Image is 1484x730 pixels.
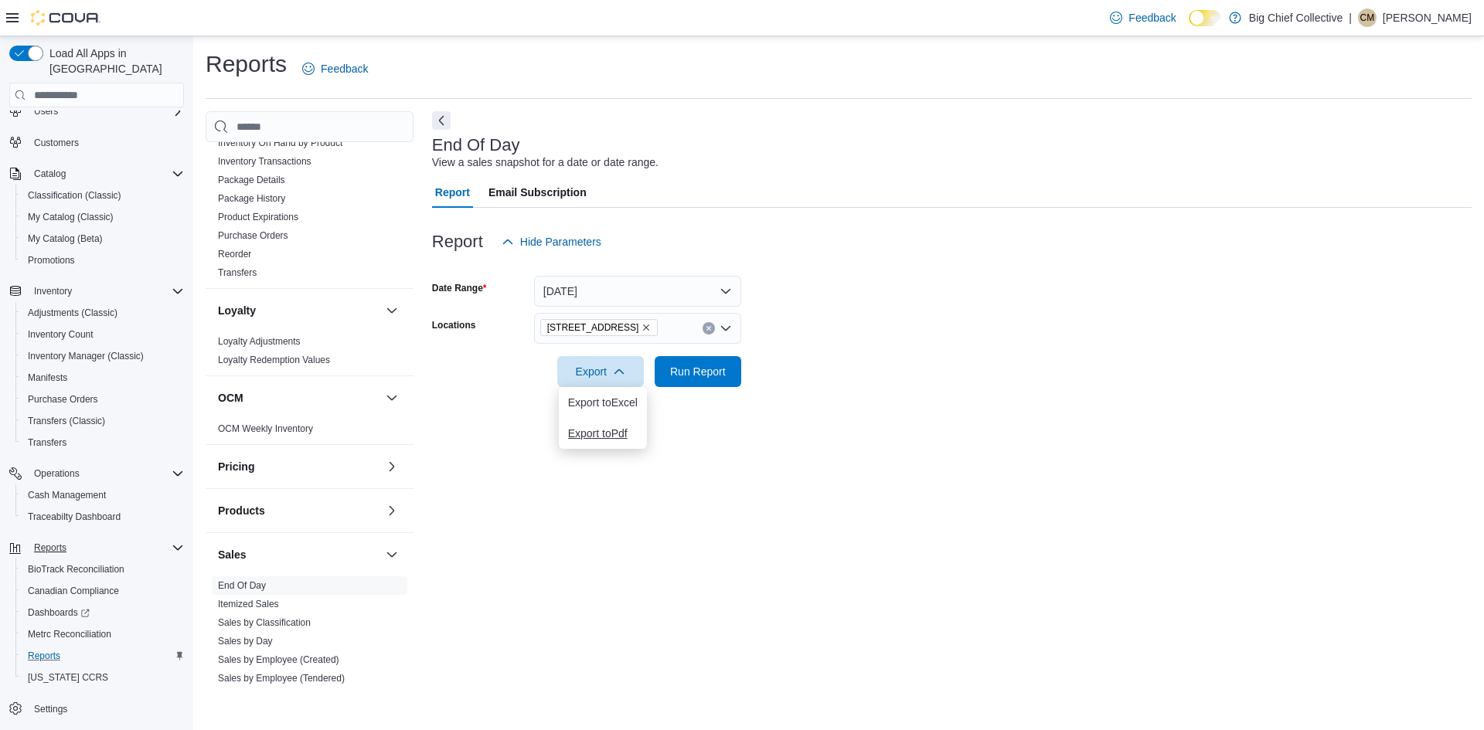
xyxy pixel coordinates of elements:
span: Dashboards [28,606,90,619]
h3: OCM [218,390,243,406]
span: [STREET_ADDRESS] [547,320,639,335]
span: Manifests [28,372,67,384]
span: Sales by Classification [218,616,311,629]
button: BioTrack Reconciliation [15,559,190,580]
span: Inventory Manager (Classic) [28,350,144,362]
span: Export to Excel [568,396,638,409]
span: Feedback [1128,10,1176,25]
h3: Pricing [218,459,254,474]
button: Promotions [15,250,190,271]
span: Export [567,356,635,387]
span: End Of Day [218,579,266,592]
span: Sales by Day [218,635,273,647]
div: Inventory [206,59,414,288]
span: OCM Weekly Inventory [218,423,313,435]
h1: Reports [206,49,287,80]
span: Canadian Compliance [28,585,119,597]
button: Catalog [3,163,190,185]
span: Hide Parameters [520,234,601,250]
span: Inventory Count [22,325,184,344]
span: Canadian Compliance [22,582,184,600]
a: Canadian Compliance [22,582,125,600]
button: Export toExcel [559,387,647,418]
span: Loyalty Adjustments [218,335,301,348]
p: Big Chief Collective [1249,8,1343,27]
span: Users [34,105,58,117]
span: Inventory [28,282,184,300]
button: Operations [3,463,190,484]
div: Loyalty [206,332,414,375]
a: Package History [218,193,285,204]
span: Load All Apps in [GEOGRAPHIC_DATA] [43,46,184,76]
a: Cash Management [22,486,112,504]
span: Transfers [22,433,184,452]
h3: Products [218,503,265,518]
button: Reports [28,538,73,557]
a: My Catalog (Classic) [22,208,120,226]
button: Inventory Manager (Classic) [15,345,190,367]
span: My Catalog (Beta) [28,233,103,245]
button: Transfers (Classic) [15,410,190,432]
span: Reports [28,538,184,557]
a: My Catalog (Beta) [22,229,109,248]
div: Charles Monoessy [1358,8,1377,27]
button: Remove 3414 NW CACHE ROAD from selection in this group [642,323,651,332]
button: Users [3,100,190,122]
span: Reorder [218,248,251,260]
h3: Report [432,233,483,251]
span: Catalog [28,165,184,183]
a: Sales by Classification [218,617,311,628]
span: 3414 NW CACHE ROAD [540,319,659,336]
a: Dashboards [15,602,190,623]
a: Itemized Sales [218,599,279,609]
span: Transfers [218,267,257,279]
a: Transfers [22,433,73,452]
span: Inventory Count [28,328,94,341]
a: Traceabilty Dashboard [22,508,127,526]
span: Report [435,177,470,208]
button: Run Report [655,356,741,387]
button: Users [28,102,64,121]
span: Loyalty Redemption Values [218,354,330,366]
span: Promotions [28,254,75,267]
button: Inventory [3,280,190,302]
button: Loyalty [383,301,401,320]
span: Metrc Reconciliation [28,628,111,640]
a: Inventory Manager (Classic) [22,347,150,365]
span: [US_STATE] CCRS [28,671,108,684]
button: Export [557,356,644,387]
button: Pricing [218,459,380,474]
button: Clear input [703,322,715,334]
button: OCM [383,389,401,407]
a: Promotions [22,251,81,270]
a: End Of Day [218,580,266,591]
a: Feedback [1104,2,1182,33]
button: Inventory Count [15,324,190,345]
button: Classification (Classic) [15,185,190,206]
span: Inventory On Hand by Product [218,137,342,149]
h3: Loyalty [218,303,256,318]
span: Settings [28,699,184,718]
span: Feedback [321,61,368,76]
a: Sales by Employee (Created) [218,654,339,665]
span: CM [1360,8,1375,27]
span: Operations [28,464,184,483]
button: [US_STATE] CCRS [15,667,190,688]
a: Settings [28,700,73,718]
span: Promotions [22,251,184,270]
button: Hide Parameters [495,226,608,257]
button: Pricing [383,457,401,476]
span: Sales by Employee (Created) [218,654,339,666]
a: Loyalty Redemption Values [218,355,330,365]
a: Manifests [22,368,73,387]
label: Date Range [432,282,487,294]
span: Product Expirations [218,211,298,223]
span: My Catalog (Beta) [22,229,184,248]
p: | [1349,8,1352,27]
button: Manifests [15,367,190,389]
a: Package Details [218,175,285,185]
a: Customers [28,134,85,152]
button: Loyalty [218,303,380,318]
button: My Catalog (Beta) [15,228,190,250]
a: Sales by Day [218,636,273,647]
